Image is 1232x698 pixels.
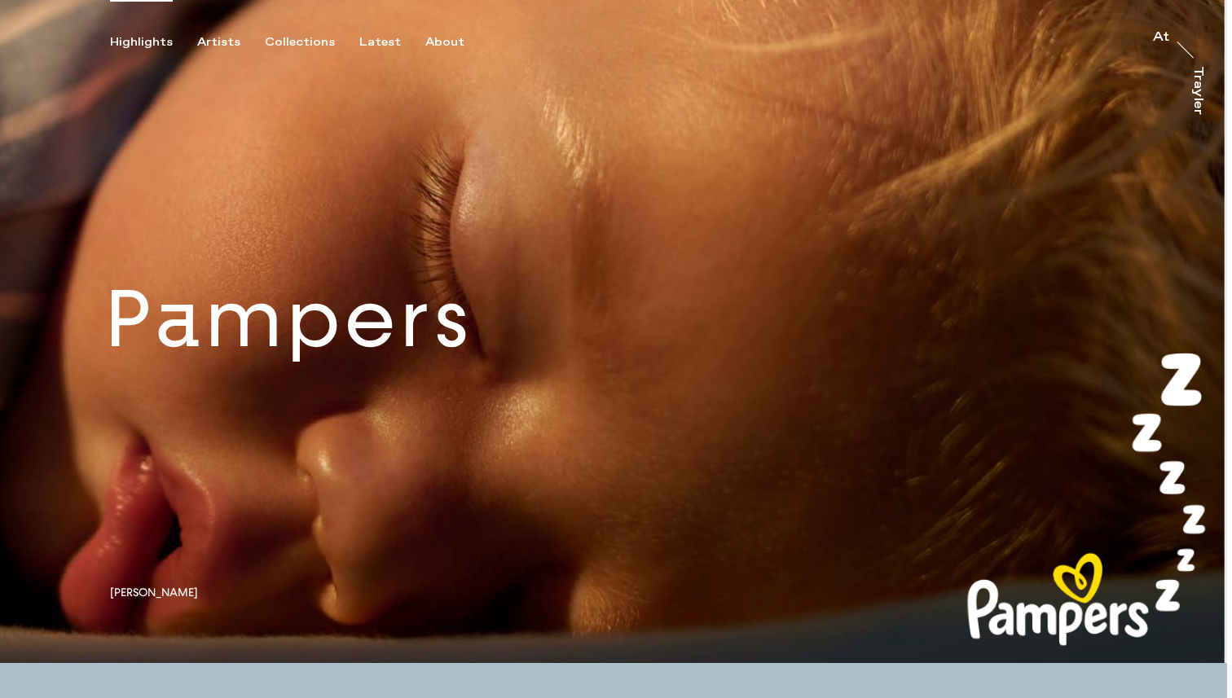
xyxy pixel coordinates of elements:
[197,35,240,50] div: Artists
[1188,66,1204,133] a: Trayler
[1191,66,1204,115] div: Trayler
[265,35,359,50] button: Collections
[110,35,173,50] div: Highlights
[425,35,489,50] button: About
[359,35,401,50] div: Latest
[110,35,197,50] button: Highlights
[197,35,265,50] button: Artists
[1153,31,1169,47] a: At
[425,35,464,50] div: About
[265,35,335,50] div: Collections
[359,35,425,50] button: Latest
